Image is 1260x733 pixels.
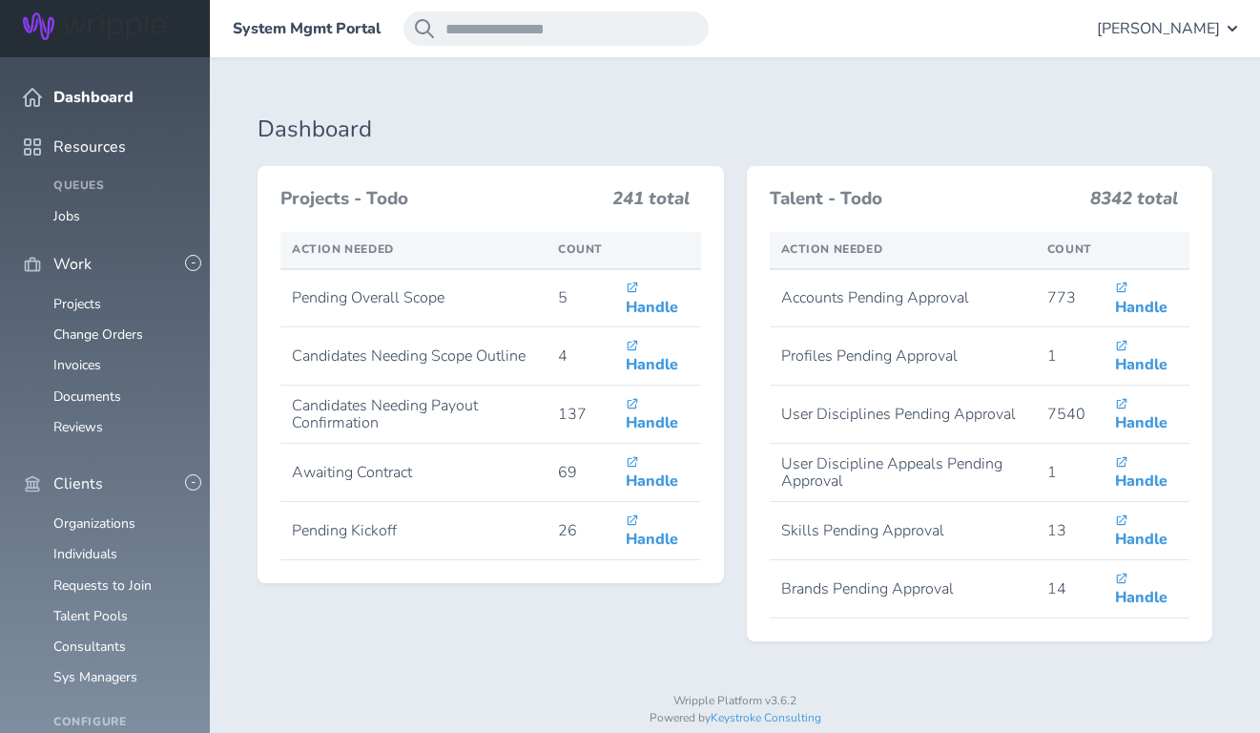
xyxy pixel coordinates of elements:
[23,12,166,40] img: Wripple
[547,327,614,386] td: 4
[1036,502,1104,560] td: 13
[626,512,678,550] a: Handle
[1036,269,1104,327] td: 773
[558,241,603,257] span: Count
[53,545,117,563] a: Individuals
[53,207,80,225] a: Jobs
[1115,337,1167,375] a: Handle
[626,279,678,317] a: Handle
[612,189,690,218] h3: 241 total
[258,116,1212,143] h1: Dashboard
[547,386,614,444] td: 137
[280,327,547,386] td: Candidates Needing Scope Outline
[781,241,883,257] span: Action Needed
[1115,395,1167,433] a: Handle
[53,295,101,313] a: Projects
[185,474,201,491] button: -
[1115,512,1167,550] a: Handle
[53,325,143,344] a: Change Orders
[280,444,547,502] td: Awaiting Contract
[292,241,394,257] span: Action Needed
[53,418,103,436] a: Reviews
[770,560,1036,618] td: Brands Pending Approval
[258,695,1212,708] p: Wripple Platform v3.6.2
[1036,560,1104,618] td: 14
[547,269,614,327] td: 5
[280,269,547,327] td: Pending Overall Scope
[547,502,614,560] td: 26
[1047,241,1092,257] span: Count
[1115,279,1167,317] a: Handle
[1097,11,1237,46] button: [PERSON_NAME]
[53,638,126,656] a: Consultants
[53,387,121,406] a: Documents
[258,712,1212,725] p: Powered by
[53,607,128,625] a: Talent Pools
[53,179,187,193] h4: Queues
[770,269,1036,327] td: Accounts Pending Approval
[53,89,134,106] span: Dashboard
[1090,189,1178,218] h3: 8342 total
[1036,327,1104,386] td: 1
[770,386,1036,444] td: User Disciplines Pending Approval
[1115,453,1167,492] a: Handle
[185,255,201,271] button: -
[280,386,547,444] td: Candidates Needing Payout Confirmation
[233,20,381,37] a: System Mgmt Portal
[53,138,126,156] span: Resources
[53,576,152,595] a: Requests to Join
[1097,20,1220,37] span: [PERSON_NAME]
[626,395,678,433] a: Handle
[770,327,1036,386] td: Profiles Pending Approval
[770,189,1080,210] h3: Talent - Todo
[626,453,678,492] a: Handle
[53,668,137,686] a: Sys Managers
[770,502,1036,560] td: Skills Pending Approval
[1115,570,1167,608] a: Handle
[53,356,101,374] a: Invoices
[53,514,135,533] a: Organizations
[280,189,601,210] h3: Projects - Todo
[53,475,103,492] span: Clients
[53,716,187,729] h4: Configure
[626,337,678,375] a: Handle
[1036,386,1104,444] td: 7540
[711,710,821,725] a: Keystroke Consulting
[53,256,92,273] span: Work
[770,444,1036,502] td: User Discipline Appeals Pending Approval
[280,502,547,560] td: Pending Kickoff
[1036,444,1104,502] td: 1
[547,444,614,502] td: 69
